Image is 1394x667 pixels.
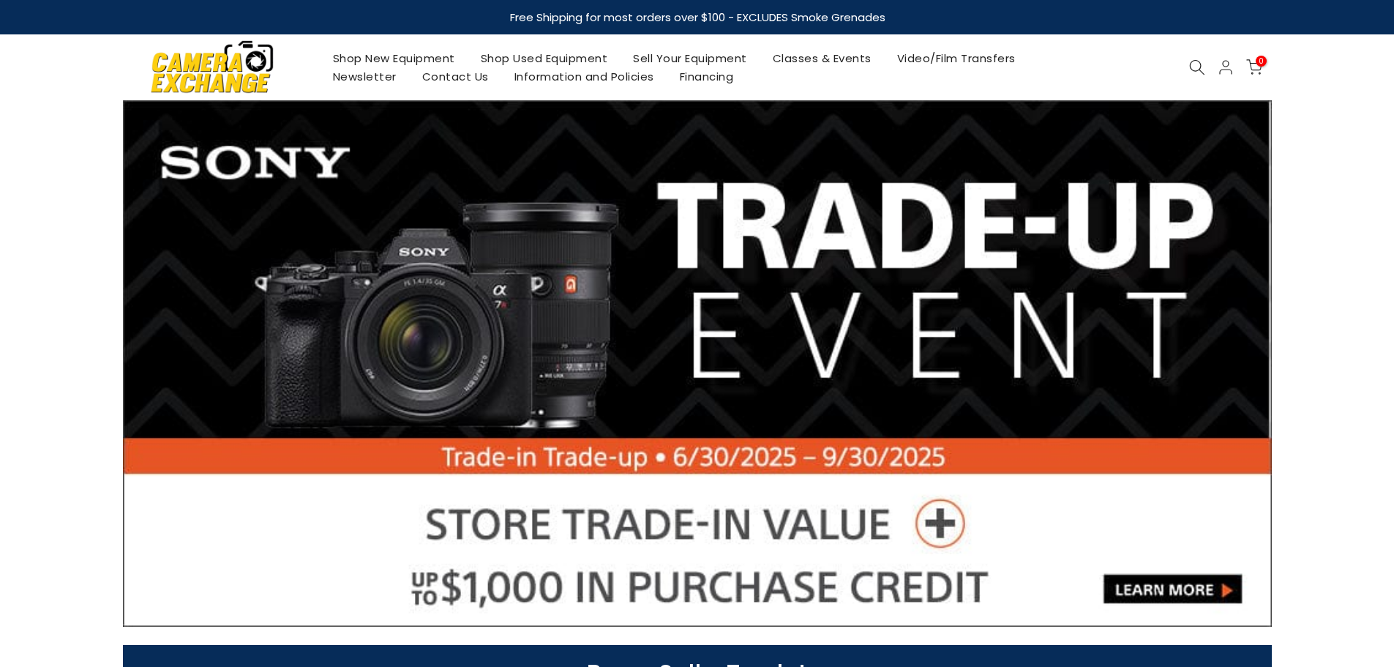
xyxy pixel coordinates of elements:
a: Shop New Equipment [320,49,468,67]
li: Page dot 4 [701,603,709,611]
a: Financing [667,67,746,86]
li: Page dot 5 [716,603,724,611]
li: Page dot 2 [670,603,678,611]
a: Shop Used Equipment [468,49,621,67]
li: Page dot 1 [655,603,663,611]
a: 0 [1246,59,1262,75]
a: Video/Film Transfers [884,49,1028,67]
span: 0 [1256,56,1267,67]
a: Information and Policies [501,67,667,86]
li: Page dot 6 [732,603,740,611]
a: Newsletter [320,67,409,86]
li: Page dot 3 [686,603,694,611]
a: Classes & Events [760,49,884,67]
a: Sell Your Equipment [621,49,760,67]
strong: Free Shipping for most orders over $100 - EXCLUDES Smoke Grenades [509,10,885,25]
a: Contact Us [409,67,501,86]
